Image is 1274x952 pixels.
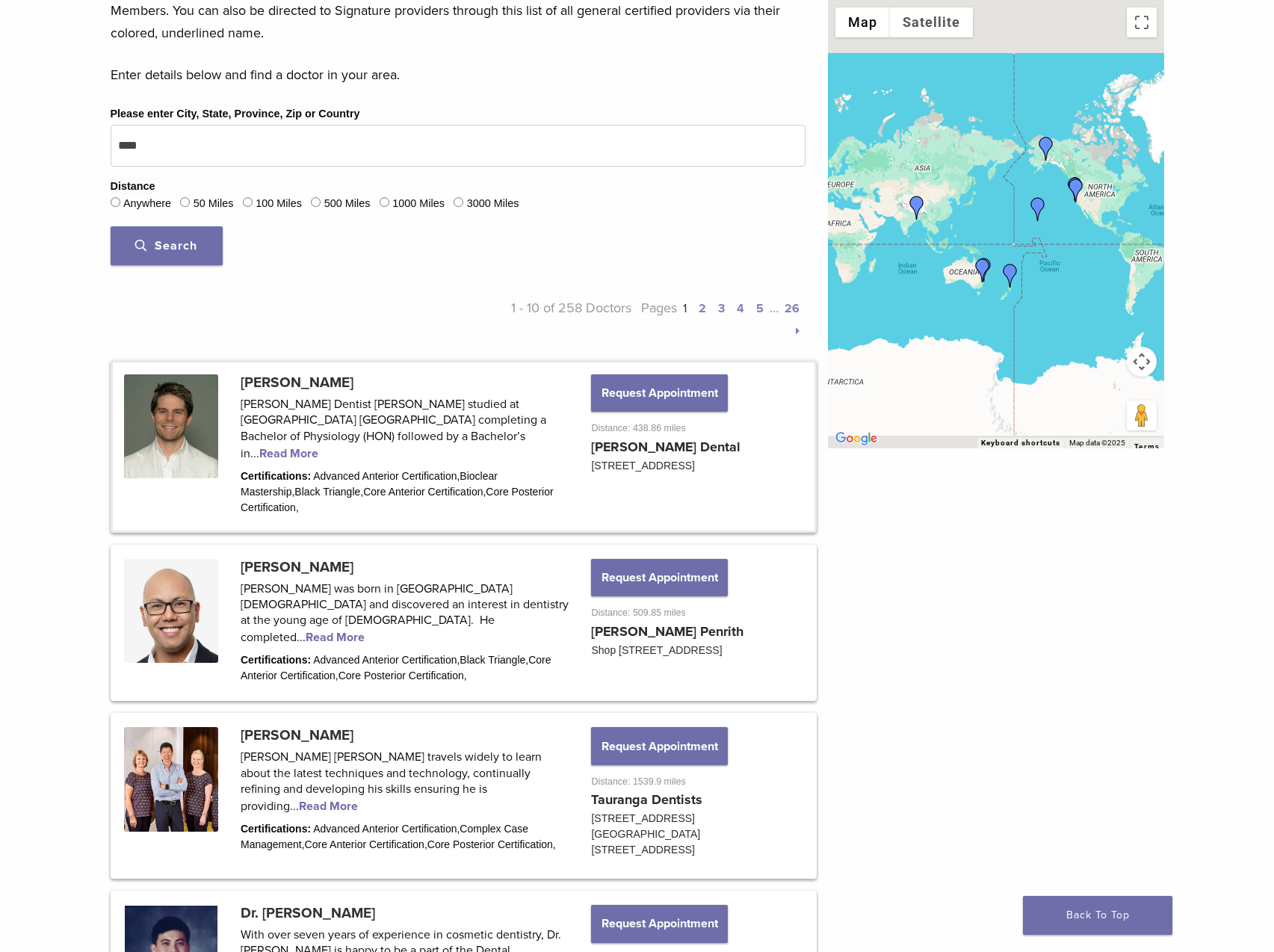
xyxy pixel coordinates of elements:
span: Search [135,238,197,253]
button: Search [111,226,223,265]
div: Dr. Kris Nip [1026,197,1050,221]
a: 26 [785,301,800,316]
a: 2 [699,301,706,316]
div: Dr. Robert Robinson [1034,137,1058,161]
label: Anywhere [123,196,171,212]
button: Request Appointment [591,727,727,764]
button: Show street map [835,7,890,37]
label: 500 Miles [324,196,371,212]
button: Request Appointment [591,905,727,942]
div: Dr. Geoffrey Wan [971,259,995,282]
div: Dr. Edward Boulton [972,258,996,282]
span: Map data ©2025 [1069,439,1125,447]
span: … [770,300,779,316]
label: Please enter City, State, Province, Zip or Country [111,106,360,123]
p: 1 - 10 of 258 Doctors [458,297,632,341]
div: Li Jia Sheng [1063,177,1087,201]
button: Request Appointment [591,374,727,412]
button: Toggle fullscreen view [1127,7,1157,37]
button: Keyboard shortcuts [981,438,1060,448]
legend: Distance [111,179,155,195]
div: kevin tims [998,264,1022,288]
label: 1000 Miles [392,196,445,212]
div: Dr. Mary Anne Marschik [1064,179,1088,203]
a: 5 [756,301,764,316]
a: 1 [683,301,687,316]
p: Pages [631,297,805,341]
label: 3000 Miles [467,196,519,212]
button: Map camera controls [1127,347,1157,377]
a: Terms (opens in new tab) [1134,442,1160,451]
img: Google [832,429,881,448]
label: 100 Miles [256,196,302,212]
p: Enter details below and find a doctor in your area. [111,64,805,86]
div: Dr. Disha Agarwal [905,196,929,220]
a: 3 [718,301,725,316]
label: 50 Miles [194,196,234,212]
button: Show satellite imagery [890,7,973,37]
a: 4 [737,301,744,316]
button: Request Appointment [591,559,727,596]
a: Back To Top [1023,896,1172,935]
a: Open this area in Google Maps (opens a new window) [832,429,881,448]
button: Drag Pegman onto the map to open Street View [1127,401,1157,430]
